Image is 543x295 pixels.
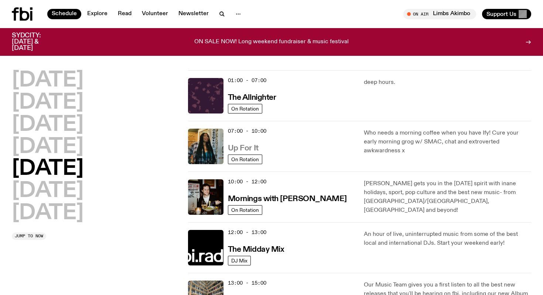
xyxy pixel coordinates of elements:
p: ON SALE NOW! Long weekend fundraiser & music festival [194,39,349,45]
a: The Midday Mix [228,244,284,254]
h3: Up For It [228,145,259,152]
span: Support Us [486,11,516,17]
h3: SYDCITY: [DATE] & [DATE] [12,33,59,51]
button: [DATE] [12,137,83,157]
a: On Rotation [228,155,262,164]
span: On Rotation [231,106,259,111]
p: deep hours. [364,78,531,87]
h3: The Midday Mix [228,246,284,254]
a: Up For It [228,143,259,152]
span: Jump to now [15,234,43,238]
button: On AirLimbs Akimbo [403,9,476,19]
a: The Allnighter [228,92,276,102]
button: Jump to now [12,233,46,240]
img: Sam blankly stares at the camera, brightly lit by a camera flash wearing a hat collared shirt and... [188,179,223,215]
button: [DATE] [12,203,83,224]
a: Read [113,9,136,19]
span: On Rotation [231,156,259,162]
span: DJ Mix [231,258,247,263]
a: Explore [83,9,112,19]
p: Who needs a morning coffee when you have Ify! Cure your early morning grog w/ SMAC, chat and extr... [364,129,531,155]
a: Volunteer [137,9,173,19]
button: [DATE] [12,70,83,91]
a: DJ Mix [228,256,251,265]
button: [DATE] [12,115,83,135]
span: 10:00 - 12:00 [228,178,266,185]
button: [DATE] [12,159,83,179]
h3: Mornings with [PERSON_NAME] [228,195,347,203]
span: 12:00 - 13:00 [228,229,266,236]
a: Schedule [47,9,81,19]
span: 01:00 - 07:00 [228,77,266,84]
button: Support Us [482,9,531,19]
a: Mornings with [PERSON_NAME] [228,194,347,203]
p: [PERSON_NAME] gets you in the [DATE] spirit with inane holidays, sport, pop culture and the best ... [364,179,531,215]
h3: The Allnighter [228,94,276,102]
a: On Rotation [228,104,262,113]
span: 13:00 - 15:00 [228,279,266,286]
button: [DATE] [12,181,83,201]
button: [DATE] [12,92,83,113]
span: On Rotation [231,207,259,213]
a: Newsletter [174,9,213,19]
a: On Rotation [228,205,262,215]
span: 07:00 - 10:00 [228,128,266,135]
p: An hour of live, uninterrupted music from some of the best local and international DJs. Start you... [364,230,531,248]
img: Ify - a Brown Skin girl with black braided twists, looking up to the side with her tongue stickin... [188,129,223,164]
